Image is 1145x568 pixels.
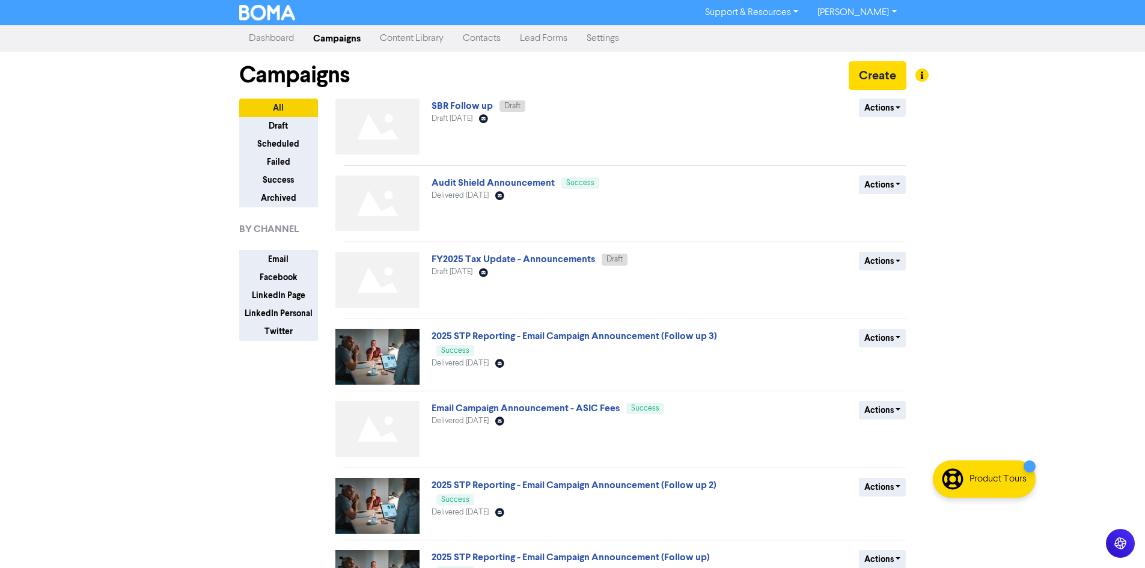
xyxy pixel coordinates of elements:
a: Email Campaign Announcement - ASIC Fees [432,402,620,414]
a: 2025 STP Reporting - Email Campaign Announcement (Follow up) [432,551,710,563]
img: image_1733734804488.jpg [335,329,420,385]
button: Actions [859,478,906,496]
a: Contacts [453,26,510,50]
img: Not found [335,252,420,308]
button: Actions [859,176,906,194]
span: Draft [DATE] [432,115,472,123]
span: Success [566,179,594,187]
button: Scheduled [239,135,318,153]
button: Twitter [239,322,318,341]
a: Settings [577,26,629,50]
span: Success [441,496,469,504]
a: Content Library [370,26,453,50]
button: Failed [239,153,318,171]
button: Actions [859,401,906,420]
a: 2025 STP Reporting - Email Campaign Announcement (Follow up 3) [432,330,717,342]
img: BOMA Logo [239,5,296,20]
a: 2025 STP Reporting - Email Campaign Announcement (Follow up 2) [432,479,716,491]
button: Create [849,61,906,90]
img: image_1733734804488.jpg [335,478,420,534]
a: Campaigns [304,26,370,50]
span: Delivered [DATE] [432,417,489,425]
h1: Campaigns [239,61,350,89]
span: Draft [606,255,623,263]
a: Audit Shield Announcement [432,177,555,189]
a: Lead Forms [510,26,577,50]
button: Actions [859,99,906,117]
a: [PERSON_NAME] [808,3,906,22]
span: Delivered [DATE] [432,508,489,516]
a: Dashboard [239,26,304,50]
button: Archived [239,189,318,207]
a: Support & Resources [695,3,808,22]
span: BY CHANNEL [239,222,299,236]
img: Not found [335,401,420,457]
span: Draft [504,102,521,110]
a: SBR Follow up [432,100,493,112]
iframe: Chat Widget [1085,510,1145,568]
button: Success [239,171,318,189]
button: All [239,99,318,117]
span: Delivered [DATE] [432,192,489,200]
button: LinkedIn Page [239,286,318,305]
button: Actions [859,329,906,347]
span: Draft [DATE] [432,268,472,276]
span: Delivered [DATE] [432,359,489,367]
button: Facebook [239,268,318,287]
button: Email [239,250,318,269]
img: Not found [335,99,420,154]
button: Draft [239,117,318,135]
span: Success [631,405,659,412]
span: Success [441,347,469,355]
img: Not found [335,176,420,231]
button: LinkedIn Personal [239,304,318,323]
button: Actions [859,252,906,270]
a: FY2025 Tax Update - Announcements [432,253,595,265]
